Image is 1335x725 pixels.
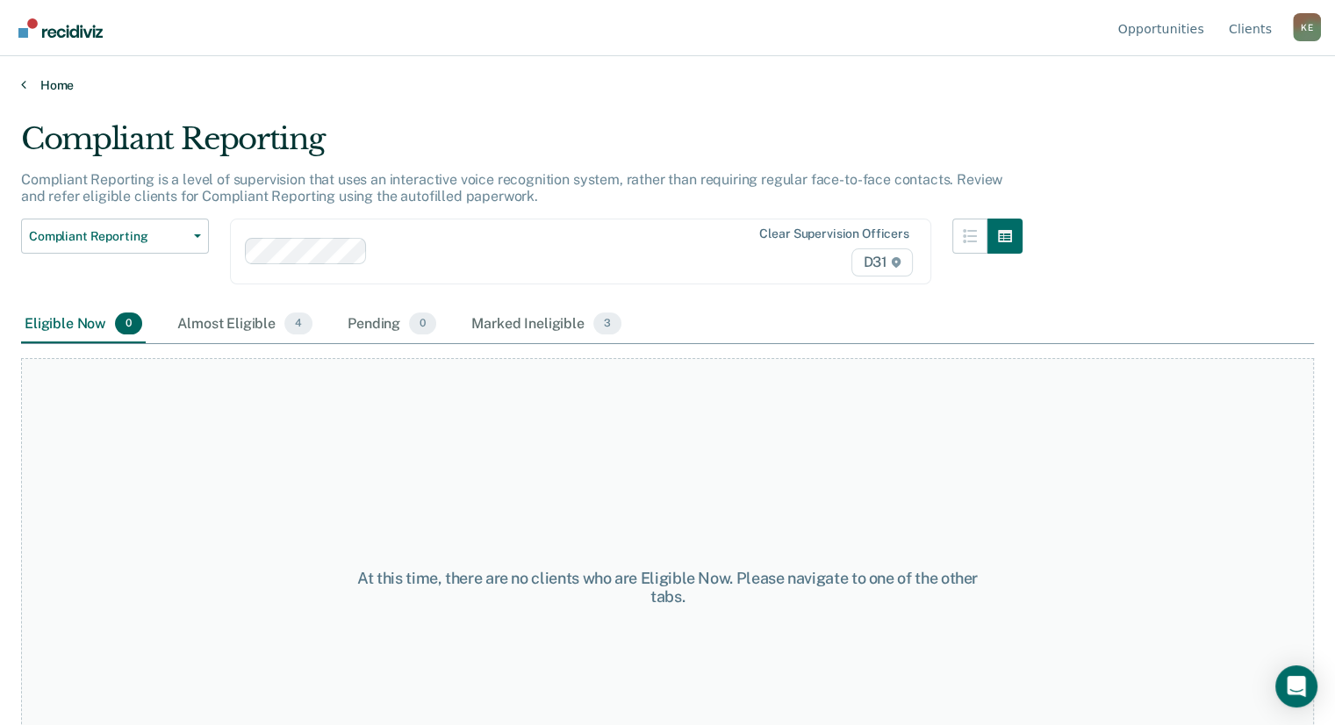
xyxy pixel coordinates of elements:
[174,305,316,344] div: Almost Eligible4
[115,312,142,335] span: 0
[468,305,625,344] div: Marked Ineligible3
[21,305,146,344] div: Eligible Now0
[344,305,440,344] div: Pending0
[21,219,209,254] button: Compliant Reporting
[1275,665,1317,707] div: Open Intercom Messenger
[18,18,103,38] img: Recidiviz
[851,248,912,276] span: D31
[21,121,1023,171] div: Compliant Reporting
[593,312,621,335] span: 3
[1293,13,1321,41] button: Profile dropdown button
[21,77,1314,93] a: Home
[1293,13,1321,41] div: K E
[345,569,991,607] div: At this time, there are no clients who are Eligible Now. Please navigate to one of the other tabs.
[284,312,312,335] span: 4
[409,312,436,335] span: 0
[759,226,908,241] div: Clear supervision officers
[21,171,1002,205] p: Compliant Reporting is a level of supervision that uses an interactive voice recognition system, ...
[29,229,187,244] span: Compliant Reporting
